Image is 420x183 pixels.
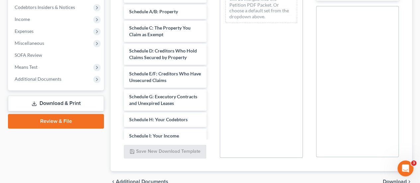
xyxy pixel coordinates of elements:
[15,4,75,10] span: Codebtors Insiders & Notices
[15,16,30,22] span: Income
[15,52,42,58] span: SOFA Review
[411,160,416,166] span: 3
[129,133,179,138] span: Schedule I: Your Income
[129,71,201,83] span: Schedule E/F: Creditors Who Have Unsecured Claims
[129,48,197,60] span: Schedule D: Creditors Who Hold Claims Secured by Property
[15,28,34,34] span: Expenses
[9,49,104,61] a: SOFA Review
[129,94,197,106] span: Schedule G: Executory Contracts and Unexpired Leases
[129,25,191,37] span: Schedule C: The Property You Claim as Exempt
[8,114,104,129] a: Review & File
[129,117,188,122] span: Schedule H: Your Codebtors
[124,145,206,159] button: Save New Download Template
[15,64,38,70] span: Means Test
[15,40,44,46] span: Miscellaneous
[129,9,178,14] span: Schedule A/B: Property
[15,76,61,82] span: Additional Documents
[397,160,413,176] iframe: Intercom live chat
[8,96,104,111] a: Download & Print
